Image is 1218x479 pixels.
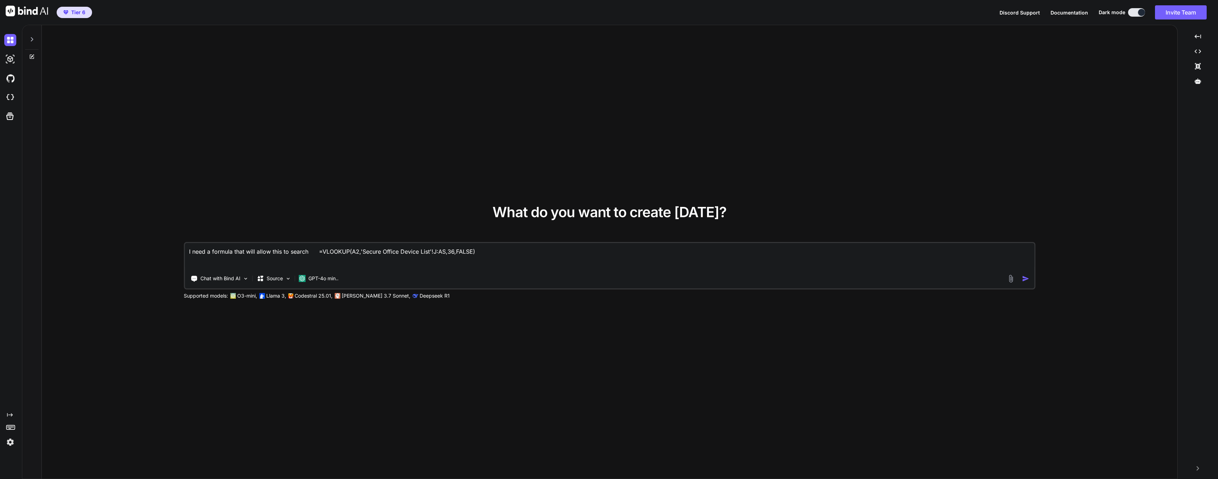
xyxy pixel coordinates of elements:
button: Invite Team [1155,5,1207,19]
img: GPT-4o mini [298,275,306,282]
p: Llama 3, [266,292,286,299]
img: Pick Tools [243,276,249,282]
p: [PERSON_NAME] 3.7 Sonnet, [342,292,410,299]
img: icon [1022,275,1029,282]
img: Bind AI [6,6,48,16]
img: darkChat [4,34,16,46]
p: O3-mini, [237,292,257,299]
p: Supported models: [184,292,228,299]
img: cloudideIcon [4,91,16,103]
img: settings [4,436,16,448]
p: Source [267,275,283,282]
img: premium [63,10,68,15]
p: Deepseek R1 [420,292,450,299]
button: Documentation [1051,9,1088,16]
img: Llama2 [259,293,265,299]
img: claude [412,293,418,299]
img: claude [335,293,340,299]
p: Codestral 25.01, [295,292,332,299]
span: What do you want to create [DATE]? [493,203,727,221]
button: Discord Support [1000,9,1040,16]
img: darkAi-studio [4,53,16,65]
span: Discord Support [1000,10,1040,16]
p: Chat with Bind AI [200,275,240,282]
img: GPT-4 [230,293,236,299]
span: Tier 6 [71,9,85,16]
button: premiumTier 6 [57,7,92,18]
span: Dark mode [1099,9,1125,16]
p: GPT-4o min.. [308,275,338,282]
textarea: I need a formula that will allow this to search =VLOOKUP(A2,'Secure Office Device List'!J:AS,36,F... [185,243,1034,269]
img: githubDark [4,72,16,84]
img: attachment [1007,275,1015,283]
img: Pick Models [285,276,291,282]
img: Mistral-AI [288,293,293,298]
span: Documentation [1051,10,1088,16]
